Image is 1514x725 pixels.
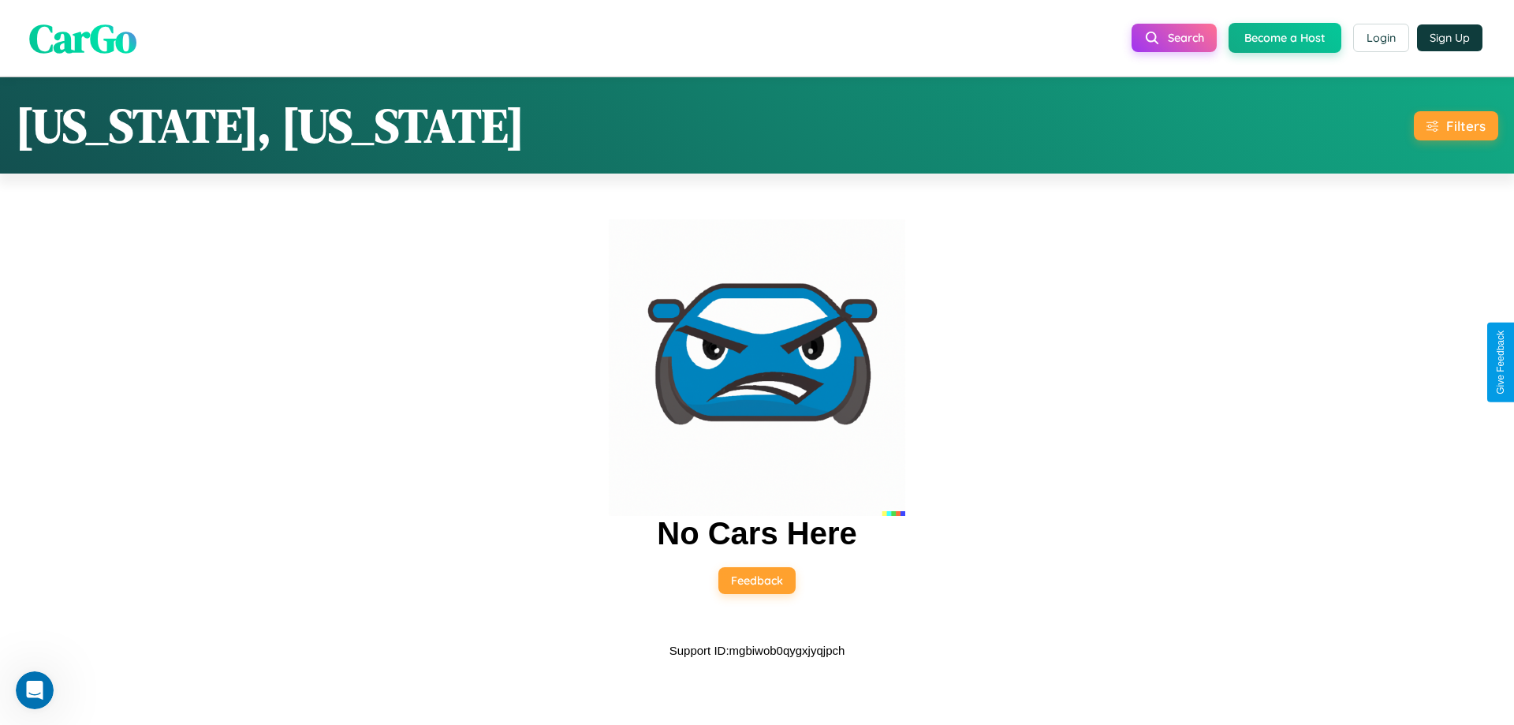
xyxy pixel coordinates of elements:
[1417,24,1482,51] button: Sign Up
[1132,24,1217,52] button: Search
[16,93,524,158] h1: [US_STATE], [US_STATE]
[1414,111,1498,140] button: Filters
[16,671,54,709] iframe: Intercom live chat
[1446,118,1486,134] div: Filters
[1353,24,1409,52] button: Login
[718,567,796,594] button: Feedback
[29,10,136,65] span: CarGo
[1495,331,1506,394] div: Give Feedback
[1168,31,1204,45] span: Search
[657,516,856,551] h2: No Cars Here
[609,219,905,516] img: car
[669,640,845,661] p: Support ID: mgbiwob0qygxjyqjpch
[1229,23,1341,53] button: Become a Host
